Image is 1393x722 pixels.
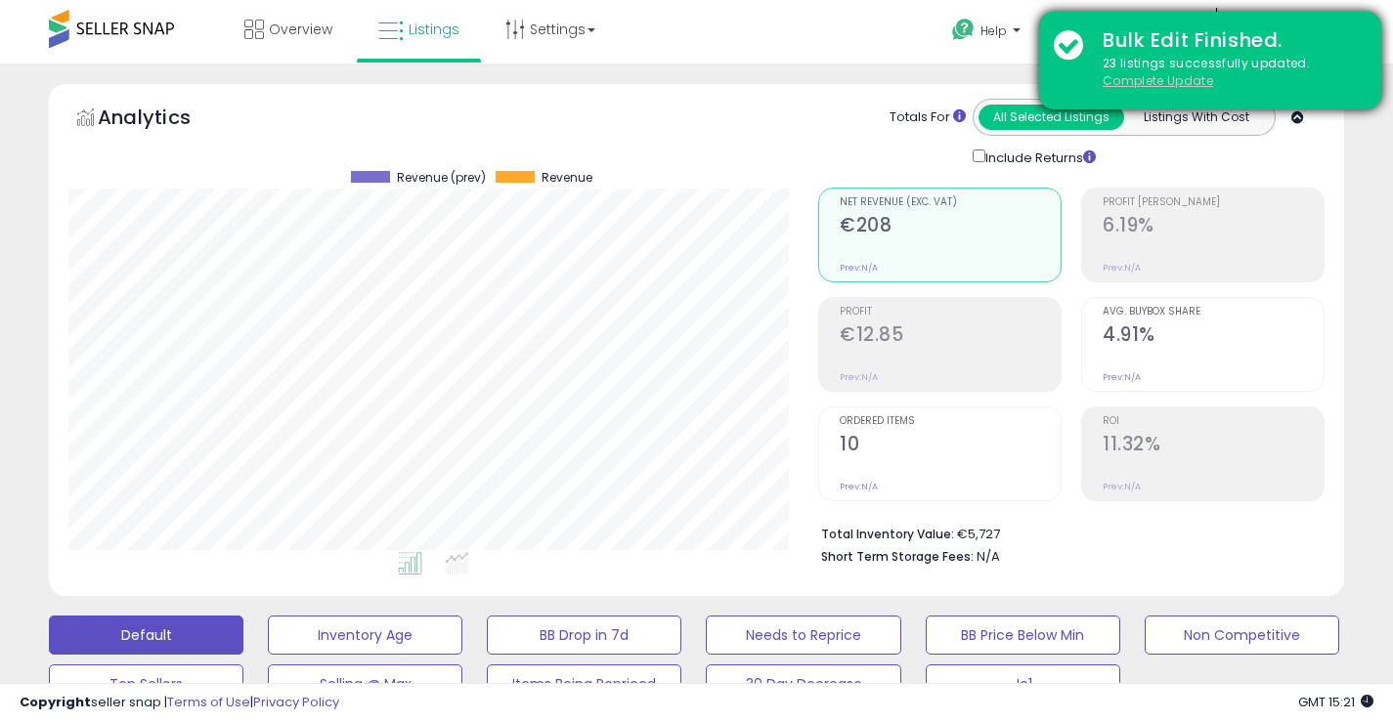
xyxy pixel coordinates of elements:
button: Non Competitive [1145,616,1339,655]
span: 2025-08-11 15:21 GMT [1298,693,1373,711]
h5: Analytics [98,104,229,136]
button: Top Sellers [49,664,243,703]
div: Totals For [890,108,966,127]
span: Avg. Buybox Share [1103,307,1324,318]
button: Items Being Repriced [487,664,681,703]
li: €5,727 [821,521,1310,544]
div: 23 listings successfully updated. [1088,55,1367,91]
span: Help [980,22,1007,39]
span: N/A [977,547,1000,566]
h2: €208 [840,214,1061,240]
b: Total Inventory Value: [821,526,954,542]
small: Prev: N/A [1103,371,1141,383]
h2: €12.85 [840,323,1061,350]
span: Listings [409,20,459,39]
button: Selling @ Max [268,664,462,703]
small: Prev: N/A [840,481,878,492]
small: Prev: N/A [840,371,878,383]
button: Jo1 [926,664,1120,703]
small: Prev: N/A [1103,481,1141,492]
a: Help [936,3,1040,64]
span: Ordered Items [840,416,1061,427]
span: Profit [840,307,1061,318]
u: Complete Update [1103,72,1213,89]
h2: 4.91% [1103,323,1324,350]
a: Terms of Use [167,693,250,711]
button: 30 Day Decrease [706,664,900,703]
small: Prev: N/A [840,262,878,274]
span: Overview [269,20,332,39]
strong: Copyright [20,693,91,711]
h2: 11.32% [1103,433,1324,459]
span: Profit [PERSON_NAME] [1103,197,1324,208]
a: Privacy Policy [253,693,339,711]
div: seller snap | | [20,694,339,712]
span: Revenue [542,171,592,185]
h2: 6.19% [1103,214,1324,240]
button: Default [49,616,243,655]
small: Prev: N/A [1103,262,1141,274]
h2: 10 [840,433,1061,459]
div: Include Returns [958,146,1119,168]
span: ROI [1103,416,1324,427]
div: Bulk Edit Finished. [1088,26,1367,55]
button: Listings With Cost [1123,105,1269,130]
button: Inventory Age [268,616,462,655]
button: BB Drop in 7d [487,616,681,655]
i: Get Help [951,18,976,42]
span: Revenue (prev) [397,171,486,185]
b: Short Term Storage Fees: [821,548,974,565]
span: Net Revenue (Exc. VAT) [840,197,1061,208]
button: BB Price Below Min [926,616,1120,655]
button: Needs to Reprice [706,616,900,655]
button: All Selected Listings [979,105,1124,130]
